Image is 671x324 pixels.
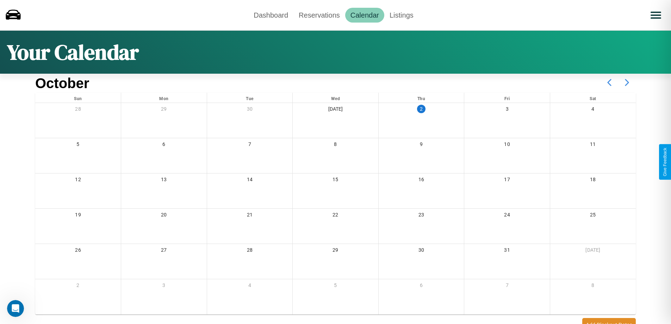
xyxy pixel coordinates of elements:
div: 7 [464,279,550,294]
div: 12 [35,173,121,188]
div: 15 [293,173,378,188]
div: Mon [121,93,207,103]
div: 25 [550,209,636,223]
div: 9 [379,138,464,153]
div: 20 [121,209,207,223]
div: 29 [293,244,378,258]
div: 27 [121,244,207,258]
iframe: Intercom live chat [7,300,24,317]
div: [DATE] [550,244,636,258]
div: 28 [207,244,293,258]
div: 23 [379,209,464,223]
div: 14 [207,173,293,188]
div: 26 [35,244,121,258]
div: 3 [121,279,207,294]
h1: Your Calendar [7,38,139,67]
div: [DATE] [293,103,378,117]
button: Open menu [646,5,666,25]
div: 4 [207,279,293,294]
div: 4 [550,103,636,117]
div: Give Feedback [663,148,667,176]
div: 21 [207,209,293,223]
div: 31 [464,244,550,258]
div: 6 [379,279,464,294]
div: Thu [379,93,464,103]
div: 2 [417,105,425,113]
div: 2 [35,279,121,294]
div: Sun [35,93,121,103]
div: 8 [293,138,378,153]
a: Listings [384,8,419,23]
div: 22 [293,209,378,223]
div: 5 [293,279,378,294]
div: 3 [464,103,550,117]
div: 28 [35,103,121,117]
a: Reservations [293,8,345,23]
div: 8 [550,279,636,294]
div: 6 [121,138,207,153]
div: Fri [464,93,550,103]
div: 13 [121,173,207,188]
div: 24 [464,209,550,223]
div: 29 [121,103,207,117]
div: Sat [550,93,636,103]
h2: October [35,75,89,91]
div: Tue [207,93,293,103]
div: 5 [35,138,121,153]
a: Calendar [345,8,384,23]
div: 16 [379,173,464,188]
a: Dashboard [248,8,293,23]
div: 10 [464,138,550,153]
div: 7 [207,138,293,153]
div: 11 [550,138,636,153]
div: 18 [550,173,636,188]
div: 17 [464,173,550,188]
div: 19 [35,209,121,223]
div: 30 [379,244,464,258]
div: Wed [293,93,378,103]
div: 30 [207,103,293,117]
